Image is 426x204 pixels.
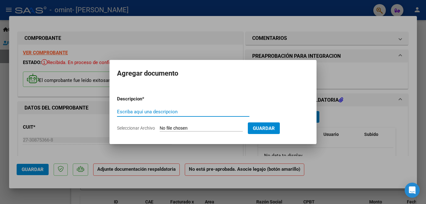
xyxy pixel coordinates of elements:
[253,126,275,131] span: Guardar
[117,126,155,131] span: Seleccionar Archivo
[117,67,309,79] h2: Agregar documento
[117,95,175,103] p: Descripcion
[405,183,420,198] div: Open Intercom Messenger
[248,122,280,134] button: Guardar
